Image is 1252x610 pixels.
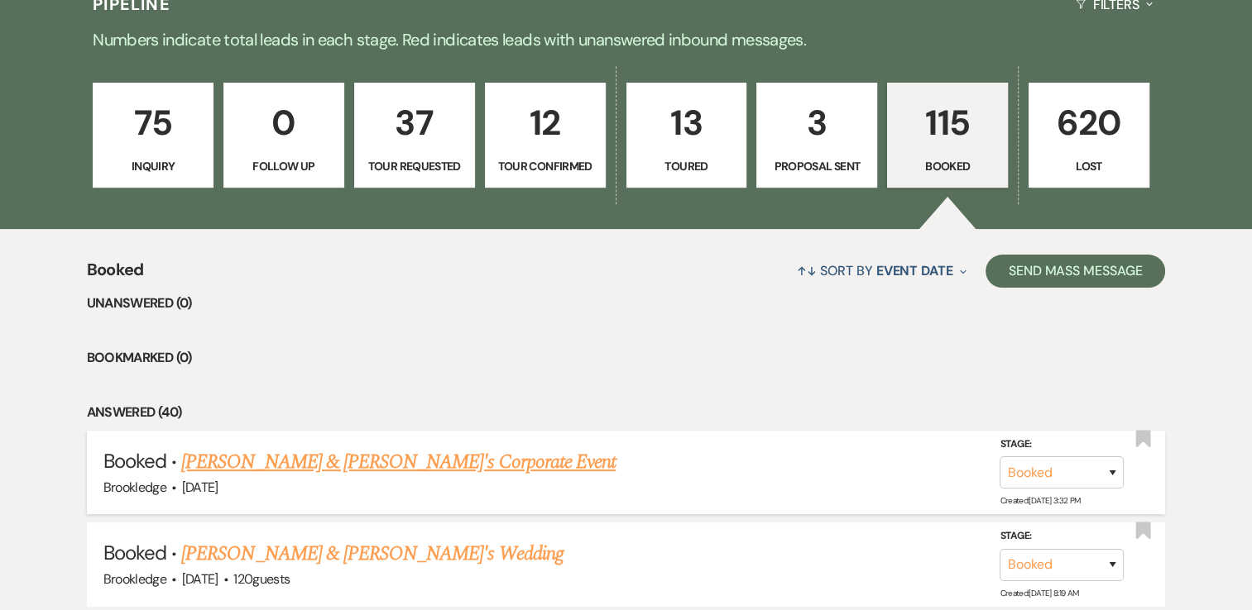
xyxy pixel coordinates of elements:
p: 12 [496,95,595,150]
span: Event Date [876,262,953,279]
a: 115Booked [887,83,1008,188]
a: 12Tour Confirmed [485,83,606,188]
li: Answered (40) [87,402,1166,423]
a: [PERSON_NAME] & [PERSON_NAME]'s Corporate Event [181,447,616,477]
span: [DATE] [182,570,218,588]
p: Inquiry [103,157,203,175]
span: ↑↓ [797,262,817,279]
li: Bookmarked (0) [87,347,1166,369]
span: 120 guests [233,570,290,588]
span: Created: [DATE] 3:32 PM [1000,495,1080,506]
p: Tour Requested [365,157,464,175]
span: Created: [DATE] 8:19 AM [1000,588,1078,598]
li: Unanswered (0) [87,293,1166,314]
p: 115 [898,95,997,150]
a: 37Tour Requested [354,83,475,188]
p: Follow Up [234,157,333,175]
p: 37 [365,95,464,150]
span: Booked [103,448,166,474]
a: 620Lost [1029,83,1149,188]
p: Lost [1039,157,1139,175]
p: 13 [637,95,736,150]
label: Stage: [1000,436,1124,454]
a: 75Inquiry [93,83,213,188]
a: 3Proposal Sent [756,83,877,188]
label: Stage: [1000,527,1124,546]
p: 0 [234,95,333,150]
span: Booked [103,540,166,565]
span: Booked [87,257,144,293]
button: Send Mass Message [986,255,1166,288]
a: [PERSON_NAME] & [PERSON_NAME]'s Wedding [181,539,564,569]
p: 620 [1039,95,1139,150]
span: Brookledge [103,570,167,588]
span: [DATE] [182,479,218,496]
p: Numbers indicate total leads in each stage. Red indicates leads with unanswered inbound messages. [31,26,1222,53]
span: Brookledge [103,479,167,496]
p: Proposal Sent [767,157,866,175]
button: Sort By Event Date [790,249,972,293]
a: 13Toured [626,83,747,188]
p: Tour Confirmed [496,157,595,175]
p: 75 [103,95,203,150]
p: Toured [637,157,736,175]
a: 0Follow Up [223,83,344,188]
p: 3 [767,95,866,150]
p: Booked [898,157,997,175]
